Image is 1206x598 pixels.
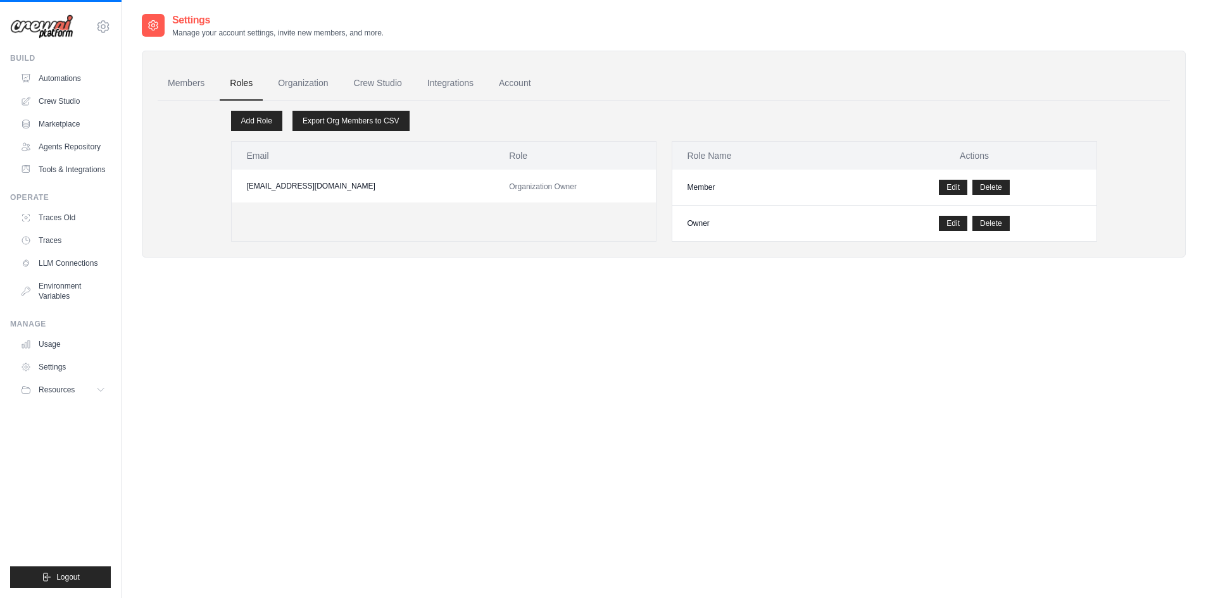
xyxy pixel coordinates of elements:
[972,216,1010,231] button: Delete
[853,142,1096,170] th: Actions
[417,66,484,101] a: Integrations
[10,192,111,202] div: Operate
[15,137,111,157] a: Agents Repository
[10,15,73,39] img: Logo
[494,142,655,170] th: Role
[489,66,541,101] a: Account
[15,276,111,306] a: Environment Variables
[15,68,111,89] a: Automations
[158,66,215,101] a: Members
[344,66,412,101] a: Crew Studio
[672,206,853,242] td: Owner
[231,111,282,131] a: Add Role
[15,208,111,228] a: Traces Old
[15,334,111,354] a: Usage
[15,114,111,134] a: Marketplace
[15,253,111,273] a: LLM Connections
[10,566,111,588] button: Logout
[939,180,967,195] a: Edit
[509,182,577,191] span: Organization Owner
[15,357,111,377] a: Settings
[15,159,111,180] a: Tools & Integrations
[232,170,494,202] td: [EMAIL_ADDRESS][DOMAIN_NAME]
[10,53,111,63] div: Build
[268,66,338,101] a: Organization
[292,111,410,131] a: Export Org Members to CSV
[972,180,1010,195] button: Delete
[15,91,111,111] a: Crew Studio
[232,142,494,170] th: Email
[15,380,111,400] button: Resources
[672,170,853,206] td: Member
[15,230,111,251] a: Traces
[172,13,384,28] h2: Settings
[10,319,111,329] div: Manage
[56,572,80,582] span: Logout
[172,28,384,38] p: Manage your account settings, invite new members, and more.
[220,66,263,101] a: Roles
[939,216,967,231] a: Edit
[39,385,75,395] span: Resources
[672,142,853,170] th: Role Name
